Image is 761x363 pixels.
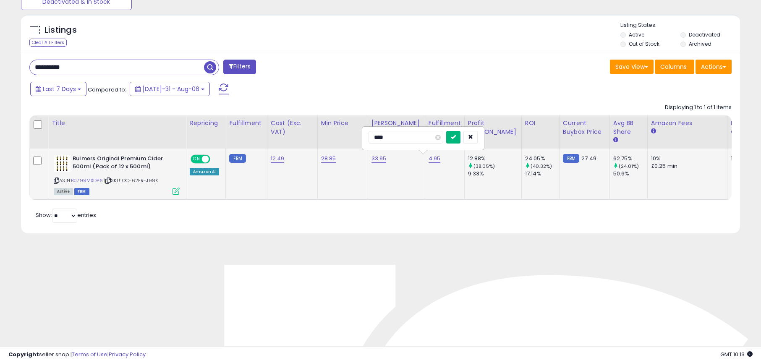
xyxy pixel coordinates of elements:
span: FBM [74,188,89,195]
a: 28.85 [321,154,336,163]
div: Fulfillable Quantity [731,119,760,136]
div: Avg BB Share [613,119,644,136]
small: (24.01%) [619,163,639,170]
div: 1 [731,155,757,162]
small: Avg BB Share. [613,136,618,144]
div: £0.25 min [651,162,721,170]
span: Last 7 Days [43,85,76,93]
div: Profit [PERSON_NAME] [468,119,518,136]
a: B0799MXDP6 [71,177,103,184]
small: FBM [563,154,579,163]
span: All listings currently available for purchase on Amazon [54,188,73,195]
h5: Listings [44,24,77,36]
button: Columns [655,60,694,74]
div: Fulfillment [229,119,263,128]
label: Active [629,31,644,38]
b: Bulmers Original Premium Cider 500ml (Pack of 12 x 500ml) [73,155,175,172]
span: 27.49 [581,154,596,162]
span: Columns [660,63,687,71]
small: FBM [229,154,246,163]
div: Amazon AI [190,168,219,175]
div: Min Price [321,119,364,128]
span: | SKU: OC-62ER-J98X [104,177,158,184]
div: Title [52,119,183,128]
label: Out of Stock [629,40,659,47]
div: Displaying 1 to 1 of 1 items [665,104,732,112]
button: Filters [223,60,256,74]
p: Listing States: [620,21,740,29]
span: Compared to: [88,86,126,94]
span: Show: entries [36,211,96,219]
span: [DATE]-31 - Aug-06 [142,85,199,93]
small: (40.32%) [531,163,552,170]
div: 62.75% [613,155,647,162]
div: Cost (Exc. VAT) [271,119,314,136]
a: 33.95 [371,154,387,163]
div: Fulfillment Cost [429,119,461,136]
label: Deactivated [689,31,720,38]
a: 12.49 [271,154,285,163]
button: Save View [610,60,654,74]
button: [DATE]-31 - Aug-06 [130,82,210,96]
div: Current Buybox Price [563,119,606,136]
div: 12.88% [468,155,521,162]
div: ASIN: [54,155,180,194]
button: Actions [696,60,732,74]
small: (38.05%) [473,163,495,170]
a: 4.95 [429,154,441,163]
label: Archived [689,40,711,47]
span: OFF [209,156,222,163]
span: ON [191,156,202,163]
button: Last 7 Days [30,82,86,96]
div: 17.14% [525,170,559,178]
div: Clear All Filters [29,39,67,47]
div: 50.6% [613,170,647,178]
div: [PERSON_NAME] [371,119,421,128]
img: 51dOfZWm1AL._SL40_.jpg [54,155,71,172]
div: Repricing [190,119,222,128]
div: Amazon Fees [651,119,724,128]
div: ROI [525,119,556,128]
div: 24.05% [525,155,559,162]
div: 10% [651,155,721,162]
small: Amazon Fees. [651,128,656,135]
div: 9.33% [468,170,521,178]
